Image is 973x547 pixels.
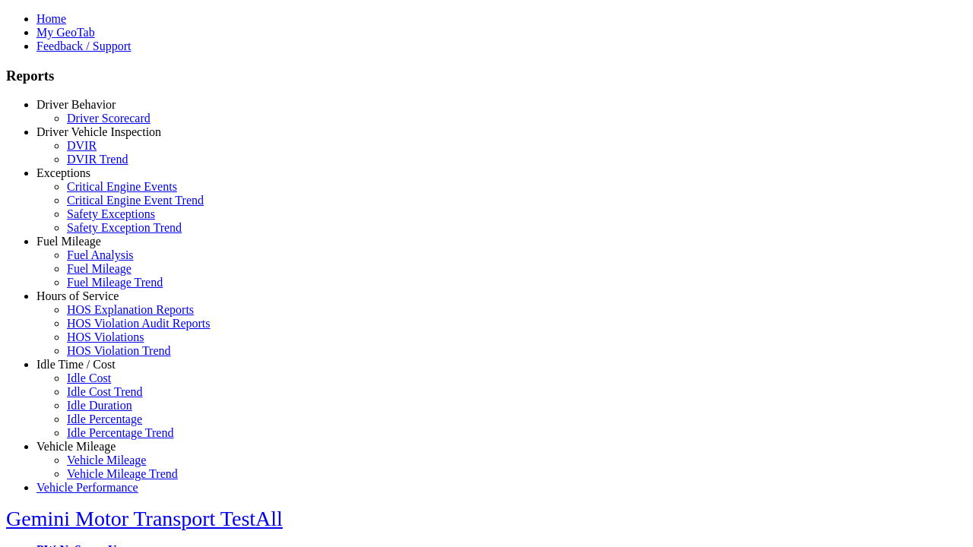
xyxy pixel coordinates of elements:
[36,166,90,179] a: Exceptions
[36,481,138,494] a: Vehicle Performance
[67,399,132,412] a: Idle Duration
[67,303,194,316] a: HOS Explanation Reports
[67,221,182,234] a: Safety Exception Trend
[67,317,211,330] a: HOS Violation Audit Reports
[67,153,128,166] a: DVIR Trend
[36,125,161,138] a: Driver Vehicle Inspection
[67,180,177,193] a: Critical Engine Events
[36,358,116,371] a: Idle Time / Cost
[67,194,204,207] a: Critical Engine Event Trend
[67,276,163,289] a: Fuel Mileage Trend
[67,139,97,152] a: DVIR
[36,12,66,25] a: Home
[67,426,173,439] a: Idle Percentage Trend
[6,507,283,530] a: Gemini Motor Transport TestAll
[67,330,144,343] a: HOS Violations
[67,112,151,125] a: Driver Scorecard
[36,289,119,302] a: Hours of Service
[67,207,155,220] a: Safety Exceptions
[67,344,171,357] a: HOS Violation Trend
[36,40,131,52] a: Feedback / Support
[6,68,967,84] h3: Reports
[67,454,146,466] a: Vehicle Mileage
[67,467,178,480] a: Vehicle Mileage Trend
[36,440,116,453] a: Vehicle Mileage
[67,413,142,425] a: Idle Percentage
[67,372,111,384] a: Idle Cost
[67,385,143,398] a: Idle Cost Trend
[67,262,132,275] a: Fuel Mileage
[36,235,101,248] a: Fuel Mileage
[36,26,95,39] a: My GeoTab
[67,248,134,261] a: Fuel Analysis
[36,98,116,111] a: Driver Behavior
